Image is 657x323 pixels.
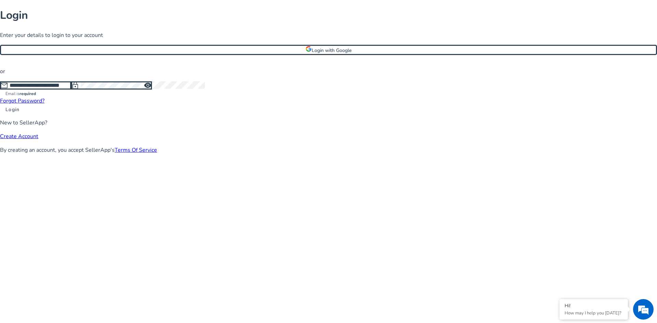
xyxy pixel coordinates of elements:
[115,146,157,154] a: Terms Of Service
[71,81,79,90] span: lock
[144,81,152,90] span: visibility
[565,310,623,316] p: How may I help you today?
[5,90,66,97] mat-error: Email is
[312,47,351,54] span: Login with Google
[20,91,36,96] strong: required
[306,46,312,52] img: google-logo.svg
[5,106,20,113] span: Login
[565,302,623,309] div: Hi!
